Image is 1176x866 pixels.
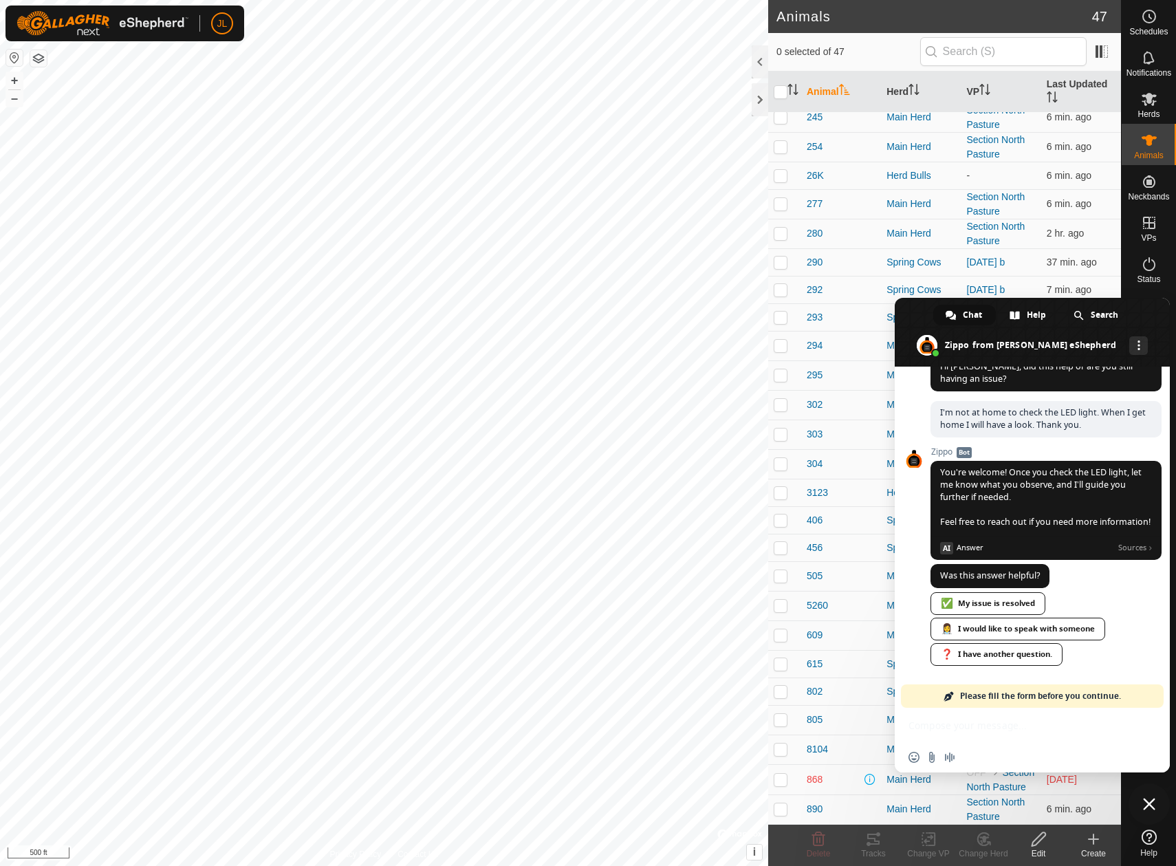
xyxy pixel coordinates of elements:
p-sorticon: Activate to sort [1047,94,1058,105]
th: Animal [801,72,881,113]
span: 890 [807,802,823,816]
div: Chat [933,305,996,325]
div: Change VP [901,847,956,860]
span: 406 [807,513,823,528]
span: ✅ [941,598,953,609]
span: Schedules [1129,28,1168,36]
span: Help [1027,305,1046,325]
span: 302 [807,398,823,412]
button: Map Layers [30,50,47,67]
a: Section North Pasture [967,797,1025,822]
div: Spring Cows [886,513,955,528]
span: JL [217,17,228,31]
span: 26K [807,169,824,183]
p-sorticon: Activate to sort [979,86,990,97]
span: AI [940,542,953,554]
span: Status [1137,275,1160,283]
span: 254 [807,140,823,154]
input: Search (S) [920,37,1087,66]
a: [DATE] b [967,257,1005,268]
span: Send a file [926,752,937,763]
span: 868 [807,772,823,787]
span: 456 [807,541,823,555]
span: Audio message [944,752,955,763]
p-sorticon: Activate to sort [839,86,850,97]
div: Spring Cows [886,684,955,699]
div: Spring Cows [886,541,955,555]
span: Oct 15, 2025, 1:33 PM [1047,141,1091,152]
span: You're welcome! Once you check the LED light, let me know what you observe, and I’ll guide you fu... [940,466,1151,528]
span: Zippo [930,447,1162,457]
span: Chat [963,305,982,325]
span: 295 [807,368,823,382]
span: Oct 15, 2025, 1:32 PM [1047,284,1091,295]
button: Reset Map [6,50,23,66]
span: Hi [PERSON_NAME], did this help or are you still having an issue? [940,360,1133,385]
span: Was this answer helpful? [940,570,1040,581]
div: Spring Cows [886,657,955,671]
span: ❓ [941,649,953,660]
div: More channels [1129,336,1148,355]
span: 8104 [807,742,828,757]
div: Main Herd [886,742,955,757]
app-display-virtual-paddock-transition: - [967,170,970,181]
div: Main Herd [886,713,955,727]
span: Oct 15, 2025, 1:32 PM [1047,803,1091,814]
div: Main Herd [886,368,955,382]
a: Section North Pasture [967,191,1025,217]
div: Main Herd [886,628,955,642]
span: 609 [807,628,823,642]
div: I have another question. [930,643,1063,666]
span: Sources [1118,541,1153,554]
div: Spring Cows [886,255,955,270]
span: 294 [807,338,823,353]
div: Herd Bulls [886,486,955,500]
span: Search [1091,305,1118,325]
span: Insert an emoji [908,752,919,763]
span: Please fill the form before you continue. [960,684,1121,708]
button: i [747,845,762,860]
span: Oct 15, 2025, 1:02 PM [1047,257,1097,268]
span: 304 [807,457,823,471]
span: 5260 [807,598,828,613]
div: Main Herd [886,569,955,583]
span: 280 [807,226,823,241]
div: I would like to speak with someone [930,618,1105,640]
span: 277 [807,197,823,211]
div: Herd Bulls [886,169,955,183]
th: Last Updated [1041,72,1121,113]
div: My issue is resolved [930,592,1045,615]
a: Section North Pasture [967,105,1025,130]
span: 0 selected of 47 [776,45,920,59]
a: [DATE] b [967,284,1005,295]
span: 👩‍⚕️ [941,623,953,634]
div: Main Herd [886,338,955,353]
a: Help [1122,824,1176,863]
img: Gallagher Logo [17,11,188,36]
span: 47 [1092,6,1107,27]
span: Oct 15, 2025, 1:33 PM [1047,170,1091,181]
span: i [753,846,756,858]
a: Section North Pasture [967,767,1035,792]
button: – [6,90,23,107]
span: Bot [957,447,972,458]
span: Oct 5, 2025, 2:03 PM [1047,774,1077,785]
div: Create [1066,847,1121,860]
span: Herds [1137,110,1159,118]
span: 303 [807,427,823,442]
span: 805 [807,713,823,727]
h2: Animals [776,8,1092,25]
div: Main Herd [886,772,955,787]
span: Delete [807,849,831,858]
div: Main Herd [886,457,955,471]
a: Section North Pasture [967,134,1025,160]
div: Spring Cows [886,310,955,325]
span: Notifications [1126,69,1171,77]
div: Main Herd [886,398,955,412]
span: 293 [807,310,823,325]
button: + [6,72,23,89]
span: Oct 15, 2025, 1:32 PM [1047,198,1091,209]
p-sorticon: Activate to sort [908,86,919,97]
span: Oct 15, 2025, 1:33 PM [1047,111,1091,122]
div: Main Herd [886,598,955,613]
